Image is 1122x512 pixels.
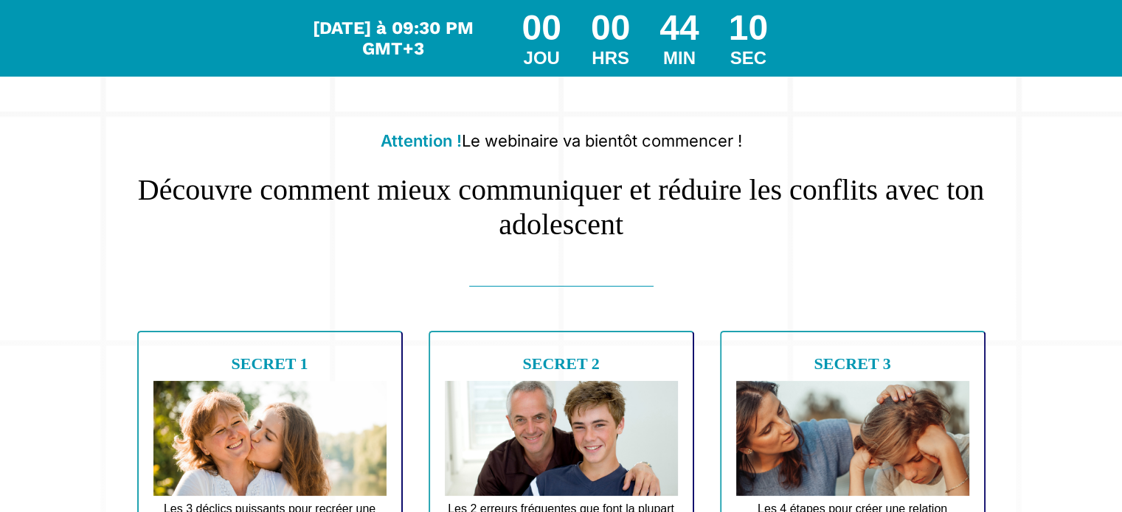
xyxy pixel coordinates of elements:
div: MIN [659,48,699,69]
div: 44 [659,7,699,48]
div: 00 [591,7,630,48]
div: JOU [522,48,561,69]
img: 774e71fe38cd43451293438b60a23fce_Design_sans_titre_1.jpg [445,381,678,496]
b: Attention ! [381,131,462,150]
b: SECRET 2 [522,354,599,373]
h1: Découvre comment mieux communiquer et réduire les conflits avec ton adolescent [130,158,993,242]
b: SECRET 1 [231,354,308,373]
span: [DATE] à 09:30 PM GMT+3 [313,18,474,59]
img: d70f9ede54261afe2763371d391305a3_Design_sans_titre_4.jpg [153,381,387,496]
b: SECRET 3 [814,354,890,373]
h2: Le webinaire va bientôt commencer ! [130,124,993,158]
div: HRS [591,48,630,69]
div: Le webinar commence dans... [309,18,477,59]
div: 10 [729,7,768,48]
img: 6e5ea48f4dd0521e46c6277ff4d310bb_Design_sans_titre_5.jpg [736,381,969,496]
div: SEC [729,48,768,69]
div: 00 [522,7,561,48]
